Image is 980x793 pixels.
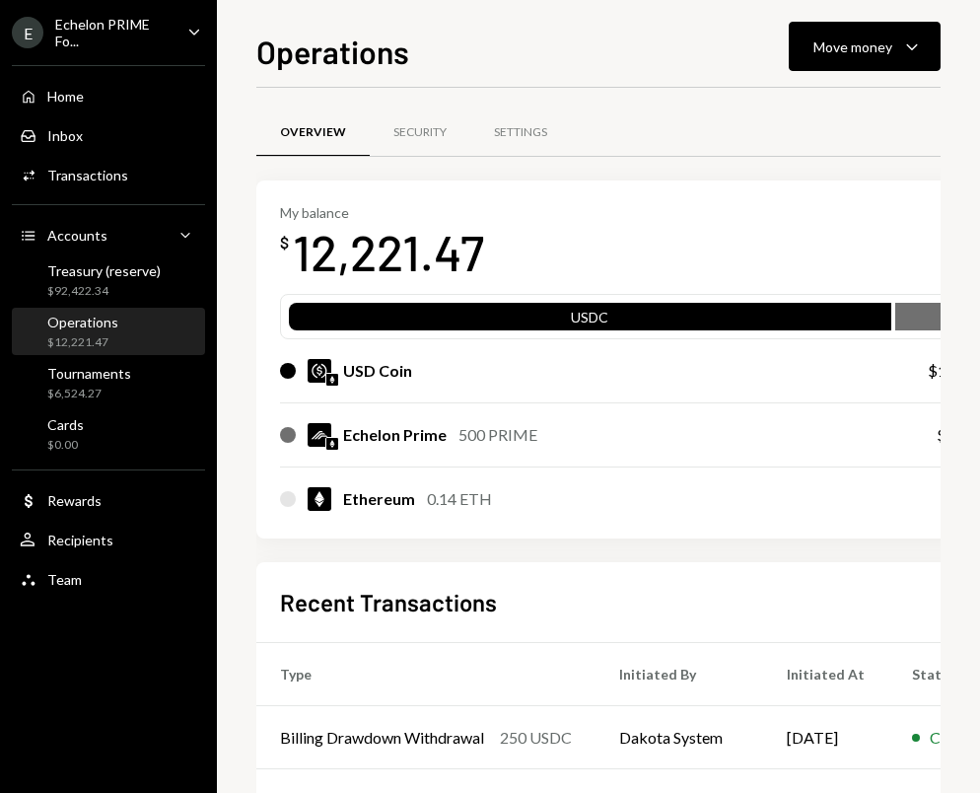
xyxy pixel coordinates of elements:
div: 12,221.47 [293,221,484,283]
div: USD Coin [343,359,412,383]
a: Team [12,561,205,597]
div: Rewards [47,492,102,509]
div: E [12,17,43,48]
th: Initiated At [763,643,888,706]
div: Tournaments [47,365,131,382]
div: Billing Drawdown Withdrawal [280,726,484,750]
div: $92,422.34 [47,283,161,300]
div: My balance [280,204,484,221]
div: Inbox [47,127,83,144]
div: 250 USDC [500,726,572,750]
a: Inbox [12,117,205,153]
h2: Recent Transactions [280,586,497,618]
th: Type [256,643,595,706]
th: Initiated By [595,643,763,706]
a: Tournaments$6,524.27 [12,359,205,406]
div: Echelon Prime [343,423,447,447]
h1: Operations [256,32,409,71]
div: $12,221.47 [47,334,118,351]
div: Treasury (reserve) [47,262,161,279]
a: Operations$12,221.47 [12,308,205,355]
div: Move money [813,36,892,57]
a: Rewards [12,482,205,518]
a: Security [370,108,470,158]
td: [DATE] [763,706,888,769]
img: ethereum-mainnet [326,438,338,450]
div: Settings [494,124,547,141]
div: Accounts [47,227,107,244]
a: Accounts [12,217,205,252]
div: Home [47,88,84,105]
div: Overview [280,124,346,141]
img: ethereum-mainnet [326,374,338,386]
div: Echelon PRIME Fo... [55,16,172,49]
div: Operations [47,314,118,330]
img: PRIME [308,423,331,447]
div: USDC [289,307,891,334]
div: $0.00 [47,437,84,454]
div: $ [280,233,289,252]
a: Settings [470,108,571,158]
a: Cards$0.00 [12,410,205,458]
div: 0.14 ETH [427,487,492,511]
button: Move money [789,22,941,71]
div: Ethereum [343,487,415,511]
a: Overview [256,108,370,158]
div: 500 PRIME [458,423,537,447]
div: Cards [47,416,84,433]
div: $6,524.27 [47,386,131,402]
div: Team [47,571,82,588]
td: Dakota System [595,706,763,769]
a: Recipients [12,522,205,557]
a: Treasury (reserve)$92,422.34 [12,256,205,304]
div: Transactions [47,167,128,183]
a: Transactions [12,157,205,192]
a: Home [12,78,205,113]
img: USDC [308,359,331,383]
img: ETH [308,487,331,511]
div: Security [393,124,447,141]
div: Recipients [47,532,113,548]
